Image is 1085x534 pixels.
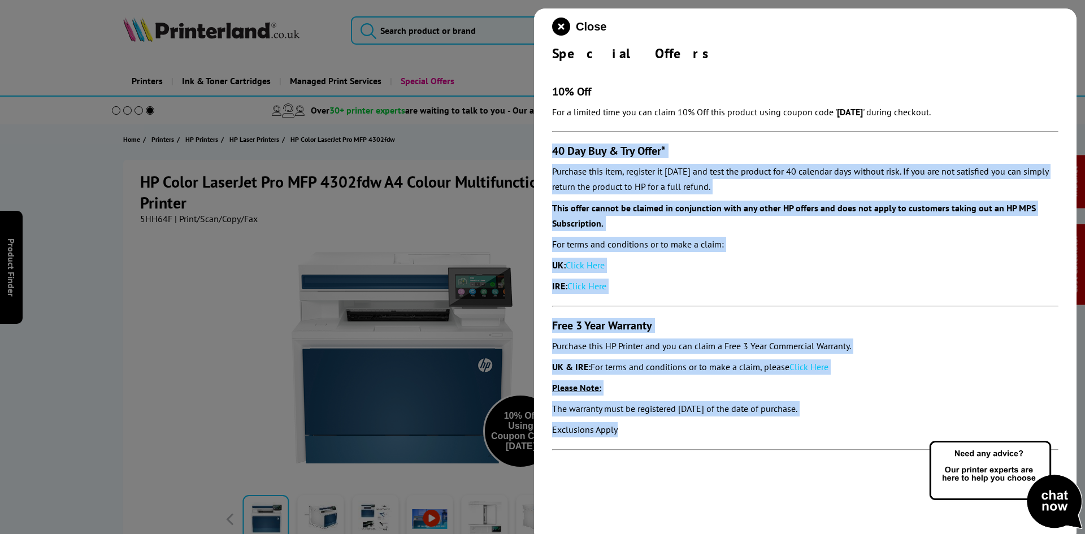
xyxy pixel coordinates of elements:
a: Click Here [789,361,828,372]
h3: 10% Off [552,84,1058,99]
strong: Please Note: [552,382,601,393]
strong: [DATE] [837,106,863,118]
span: Close [576,20,606,33]
p: For terms and conditions or to make a claim, please [552,359,1058,375]
h3: Free 3 Year Warranty [552,318,1058,333]
p: Purchase this item, register it [DATE] and test the product for 40 calendar days without risk. If... [552,164,1058,194]
img: Open Live Chat window [927,439,1085,532]
strong: IRE: [552,280,567,292]
strong: UK: [552,259,566,271]
strong: This offer cannot be claimed in conjunction with any other HP offers and does not apply to custom... [552,202,1036,229]
div: Special Offers [552,45,1058,62]
em: Exclusions Apply [552,424,618,435]
p: For terms and conditions or to make a claim: [552,237,1058,252]
a: Click Here [567,280,606,292]
strong: UK & IRE: [552,361,591,372]
a: Click Here [566,259,605,271]
em: The warranty must be registered [DATE] of the date of purchase. [552,403,797,414]
p: Purchase this HP Printer and you can claim a Free 3 Year Commercial Warranty. [552,338,1058,354]
p: For a limited time you can claim 10% Off this product using coupon code ' ' during checkout. [552,105,1058,120]
h3: 40 Day Buy & Try Offer* [552,144,1058,158]
button: close modal [552,18,606,36]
